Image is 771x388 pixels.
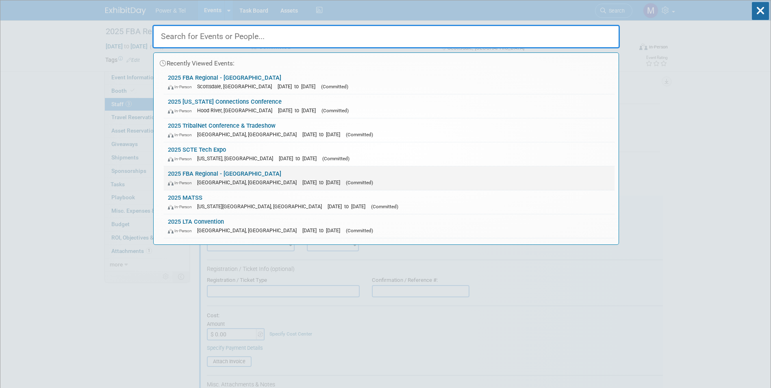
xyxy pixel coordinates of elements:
span: In-Person [168,108,195,113]
span: [DATE] to [DATE] [302,131,344,137]
span: [DATE] to [DATE] [278,83,319,89]
span: [DATE] to [DATE] [279,155,321,161]
input: Search for Events or People... [152,25,620,48]
a: 2025 FBA Regional - [GEOGRAPHIC_DATA] In-Person [GEOGRAPHIC_DATA], [GEOGRAPHIC_DATA] [DATE] to [D... [164,166,615,190]
span: In-Person [168,84,195,89]
a: 2025 SCTE Tech Expo In-Person [US_STATE], [GEOGRAPHIC_DATA] [DATE] to [DATE] (Committed) [164,142,615,166]
a: 2025 [US_STATE] Connections Conference In-Person Hood River, [GEOGRAPHIC_DATA] [DATE] to [DATE] (... [164,94,615,118]
span: In-Person [168,228,195,233]
span: [DATE] to [DATE] [278,107,320,113]
span: In-Person [168,132,195,137]
span: (Committed) [346,132,373,137]
span: [DATE] to [DATE] [302,227,344,233]
span: [DATE] to [DATE] [302,179,344,185]
span: (Committed) [371,204,398,209]
body: Rich Text Area. Press ALT-0 for help. [4,3,444,11]
span: [US_STATE], [GEOGRAPHIC_DATA] [197,155,277,161]
a: 2025 LTA Convention In-Person [GEOGRAPHIC_DATA], [GEOGRAPHIC_DATA] [DATE] to [DATE] (Committed) [164,214,615,238]
span: (Committed) [321,84,348,89]
span: [US_STATE][GEOGRAPHIC_DATA], [GEOGRAPHIC_DATA] [197,203,326,209]
span: Hood River, [GEOGRAPHIC_DATA] [197,107,276,113]
span: (Committed) [346,180,373,185]
span: In-Person [168,156,195,161]
a: 2025 TribalNet Conference & Tradeshow In-Person [GEOGRAPHIC_DATA], [GEOGRAPHIC_DATA] [DATE] to [D... [164,118,615,142]
span: (Committed) [346,228,373,233]
a: 2025 MATSS In-Person [US_STATE][GEOGRAPHIC_DATA], [GEOGRAPHIC_DATA] [DATE] to [DATE] (Committed) [164,190,615,214]
a: 2025 FBA Regional - [GEOGRAPHIC_DATA] In-Person Scottsdale, [GEOGRAPHIC_DATA] [DATE] to [DATE] (C... [164,70,615,94]
span: Scottsdale, [GEOGRAPHIC_DATA] [197,83,276,89]
span: [DATE] to [DATE] [328,203,369,209]
span: In-Person [168,204,195,209]
span: (Committed) [322,156,350,161]
span: [GEOGRAPHIC_DATA], [GEOGRAPHIC_DATA] [197,179,301,185]
div: Recently Viewed Events: [158,53,615,70]
span: [GEOGRAPHIC_DATA], [GEOGRAPHIC_DATA] [197,131,301,137]
span: [GEOGRAPHIC_DATA], [GEOGRAPHIC_DATA] [197,227,301,233]
span: (Committed) [321,108,349,113]
span: In-Person [168,180,195,185]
